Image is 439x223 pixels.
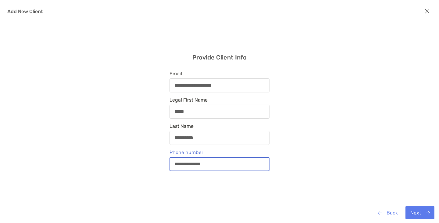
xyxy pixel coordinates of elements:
input: Phone number [170,161,269,167]
input: Last Name [170,135,269,140]
button: Back [373,206,402,219]
input: Legal First Name [170,109,269,114]
span: Phone number [170,149,269,155]
span: Last Name [170,123,269,129]
input: Email [170,83,269,88]
h3: Provide Client Info [192,54,247,61]
h4: Add New Client [7,9,43,14]
span: Legal First Name [170,97,269,103]
span: Email [170,71,269,77]
button: Next [405,206,434,219]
